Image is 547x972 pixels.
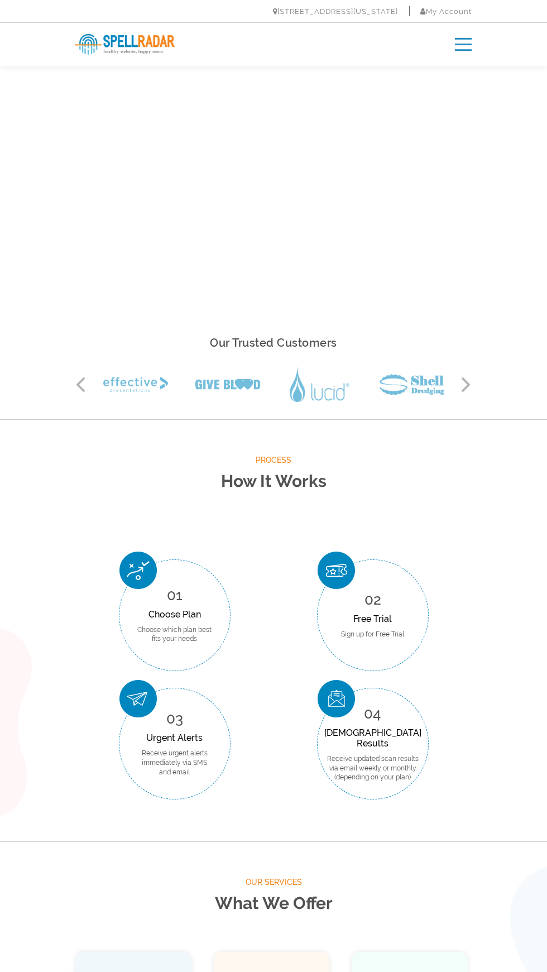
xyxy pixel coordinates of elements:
[318,552,355,589] img: Free Trial
[103,377,168,392] img: Effective
[166,710,183,727] span: 03
[380,374,444,395] img: Shell Dredging
[119,680,157,717] img: Urgent Alerts
[341,614,404,624] div: Free Trial
[75,376,87,393] button: Previous
[136,749,213,777] p: Receive urgent alerts immediately via SMS and email
[136,609,213,620] div: Choose Plan
[290,367,349,402] img: Lucid
[364,591,381,608] span: 02
[318,680,355,717] img: Scan Result
[324,754,421,782] p: Receive updated scan results via email weekly or monthly (depending on your plan)
[75,467,472,496] h2: How It Works
[75,453,472,467] span: Process
[324,727,421,749] div: [DEMOGRAPHIC_DATA] Results
[167,587,183,604] span: 01
[460,376,472,393] button: Next
[136,625,213,644] p: Choose which plan best fits your needs
[195,379,260,391] img: Give Blood
[364,705,381,722] span: 04
[75,889,472,918] h2: What We Offer
[119,552,157,589] img: Choose Plan
[136,732,213,743] div: Urgent Alerts
[75,875,472,889] span: Our Services
[341,630,404,639] p: Sign up for Free Trial
[75,333,472,353] h2: Our Trusted Customers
